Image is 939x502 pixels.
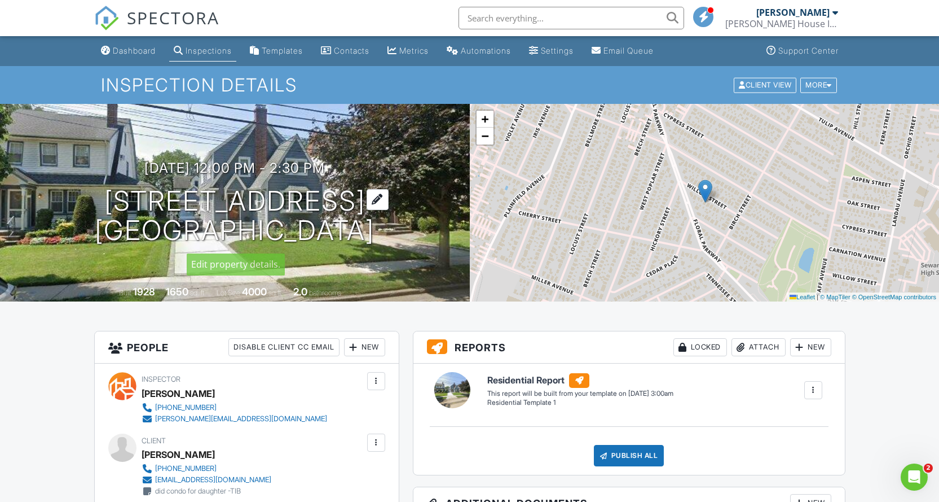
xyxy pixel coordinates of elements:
a: Dashboard [96,41,160,62]
span: Inspector [142,375,180,383]
span: 2 [924,464,933,473]
h1: Inspection Details [101,75,837,95]
a: Support Center [762,41,843,62]
div: Dashboard [113,46,156,55]
div: [PERSON_NAME][EMAIL_ADDRESS][DOMAIN_NAME] [155,414,327,424]
iframe: Intercom live chat [901,464,928,491]
a: Templates [245,41,307,62]
a: SPECTORA [94,15,219,39]
div: Locked [673,338,727,356]
span: | [817,294,818,300]
div: Client View [734,77,796,93]
div: [EMAIL_ADDRESS][DOMAIN_NAME] [155,475,271,484]
a: [PERSON_NAME][EMAIL_ADDRESS][DOMAIN_NAME] [142,413,327,425]
a: Metrics [383,41,433,62]
div: Attach [731,338,786,356]
div: Metrics [399,46,429,55]
span: + [481,112,488,126]
a: Automations (Basic) [442,41,515,62]
input: Search everything... [459,7,684,29]
h3: Reports [413,331,845,364]
div: Lee House Inspections LLC [725,18,838,29]
span: − [481,129,488,143]
div: [PHONE_NUMBER] [155,403,217,412]
div: Inspections [186,46,232,55]
div: [PERSON_NAME] [756,7,830,18]
a: Contacts [316,41,374,62]
h3: [DATE] 12:00 pm - 2:30 pm [144,160,325,176]
span: Client [142,436,166,445]
div: Publish All [594,445,664,466]
span: Lot Size [217,289,240,297]
a: © MapTiler [820,294,850,300]
h6: Residential Report [487,373,673,388]
div: ‪[PHONE_NUMBER]‬ [155,464,217,473]
div: More [800,77,837,93]
img: The Best Home Inspection Software - Spectora [94,6,119,30]
img: Marker [698,180,712,203]
a: Email Queue [587,41,658,62]
a: ‪[PHONE_NUMBER]‬ [142,463,271,474]
div: 4000 [242,286,267,298]
div: Residential Template 1 [487,398,673,408]
div: Settings [541,46,574,55]
div: [PERSON_NAME] [142,446,215,463]
div: New [790,338,831,356]
a: Zoom in [477,111,493,128]
h3: People [95,331,399,364]
div: 2.0 [293,286,307,298]
a: [EMAIL_ADDRESS][DOMAIN_NAME] [142,474,271,486]
div: Email Queue [603,46,654,55]
a: [PHONE_NUMBER] [142,402,327,413]
span: sq.ft. [268,289,283,297]
div: New [344,338,385,356]
div: 1928 [133,286,155,298]
a: Client View [733,80,799,89]
div: Automations [461,46,511,55]
div: did condo for daughter -TIB [155,487,241,496]
div: Disable Client CC Email [228,338,340,356]
a: © OpenStreetMap contributors [852,294,936,300]
a: Inspections [169,41,236,62]
div: This report will be built from your template on [DATE] 3:00am [487,389,673,398]
span: bathrooms [309,289,341,297]
div: Support Center [778,46,839,55]
span: SPECTORA [127,6,219,29]
div: [PERSON_NAME] [142,385,215,402]
a: Settings [524,41,578,62]
a: Zoom out [477,128,493,145]
div: Templates [262,46,303,55]
h1: [STREET_ADDRESS] [GEOGRAPHIC_DATA] [95,186,374,246]
span: Built [119,289,131,297]
span: sq. ft. [190,289,206,297]
div: Contacts [334,46,369,55]
div: 1650 [166,286,188,298]
a: Leaflet [790,294,815,300]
